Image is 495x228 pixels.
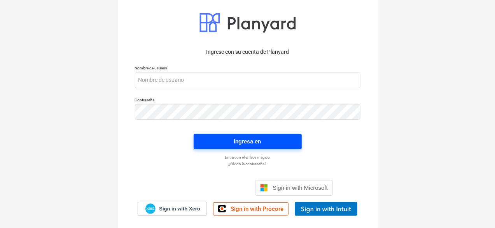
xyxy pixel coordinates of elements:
[131,155,364,160] a: Entra con el enlace mágico
[260,184,268,192] img: Microsoft logo
[273,184,328,191] span: Sign in with Microsoft
[234,136,261,147] div: Ingresa en
[159,205,200,212] span: Sign in with Xero
[135,48,360,56] p: Ingrese con su cuenta de Planyard
[135,65,360,72] p: Nombre de usuario
[138,202,207,216] a: Sign in with Xero
[213,202,289,216] a: Sign in with Procore
[135,97,360,104] p: Contraseña
[135,72,360,88] input: Nombre de usuario
[158,179,253,196] iframe: Botón Iniciar sesión con Google
[194,134,302,149] button: Ingresa en
[131,161,364,166] a: ¿Olvidó la contraseña?
[145,203,156,214] img: Xero logo
[231,205,283,212] span: Sign in with Procore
